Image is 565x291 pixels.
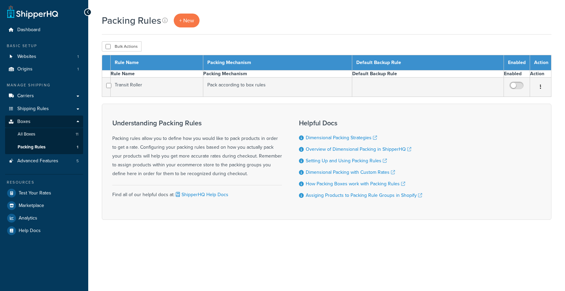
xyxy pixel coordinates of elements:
[5,82,83,88] div: Manage Shipping
[19,203,44,209] span: Marketplace
[306,180,405,187] a: How Packing Boxes work with Packing Rules
[5,90,83,102] a: Carriers
[352,55,504,70] th: Default Backup Rule
[111,55,203,70] th: Rule Name
[5,187,83,199] a: Test Your Rates
[7,5,58,19] a: ShipperHQ Home
[203,55,352,70] th: Packing Mechanism
[174,14,200,27] a: + New
[111,78,203,97] td: Transit Roller
[112,119,282,127] h3: Understanding Packing Rules
[352,70,504,78] th: Default Backup Rule
[17,66,33,72] span: Origins
[5,225,83,237] a: Help Docs
[19,215,37,221] span: Analytics
[5,128,83,141] a: All Boxes 11
[5,63,83,76] li: Origins
[76,158,79,164] span: 5
[5,116,83,154] li: Boxes
[5,50,83,63] li: Websites
[203,70,352,78] th: Packing Mechanism
[5,24,83,36] a: Dashboard
[5,50,83,63] a: Websites 1
[306,157,387,164] a: Setting Up and Using Packing Rules
[5,63,83,76] a: Origins 1
[76,131,78,137] span: 11
[306,169,395,176] a: Dimensional Packing with Custom Rates
[530,55,551,70] th: Action
[299,119,422,127] h3: Helpful Docs
[17,106,49,112] span: Shipping Rules
[5,141,83,153] a: Packing Rules 1
[17,27,40,33] span: Dashboard
[306,146,411,153] a: Overview of Dimensional Packing in ShipperHQ
[17,54,36,60] span: Websites
[77,54,79,60] span: 1
[5,155,83,167] li: Advanced Features
[18,144,45,150] span: Packing Rules
[5,43,83,49] div: Basic Setup
[5,200,83,212] a: Marketplace
[306,134,377,141] a: Dimensional Packing Strategies
[5,141,83,153] li: Packing Rules
[77,66,79,72] span: 1
[17,158,58,164] span: Advanced Features
[5,116,83,128] a: Boxes
[77,144,78,150] span: 1
[504,70,530,78] th: Enabled
[102,41,142,51] button: Bulk Actions
[19,190,51,196] span: Test Your Rates
[5,155,83,167] a: Advanced Features 5
[5,103,83,115] a: Shipping Rules
[19,228,41,234] span: Help Docs
[5,212,83,224] a: Analytics
[17,93,34,99] span: Carriers
[504,55,530,70] th: Enabled
[111,70,203,78] th: Rule Name
[17,119,31,125] span: Boxes
[102,14,161,27] h1: Packing Rules
[306,192,422,199] a: Assiging Products to Packing Rule Groups in Shopify
[5,128,83,141] li: All Boxes
[174,191,228,198] a: ShipperHQ Help Docs
[112,185,282,199] div: Find all of our helpful docs at:
[5,180,83,185] div: Resources
[530,70,551,78] th: Action
[18,131,35,137] span: All Boxes
[112,119,282,178] div: Packing rules allow you to define how you would like to pack products in order to get a rate. Con...
[179,17,194,24] span: + New
[203,78,352,97] td: Pack according to box rules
